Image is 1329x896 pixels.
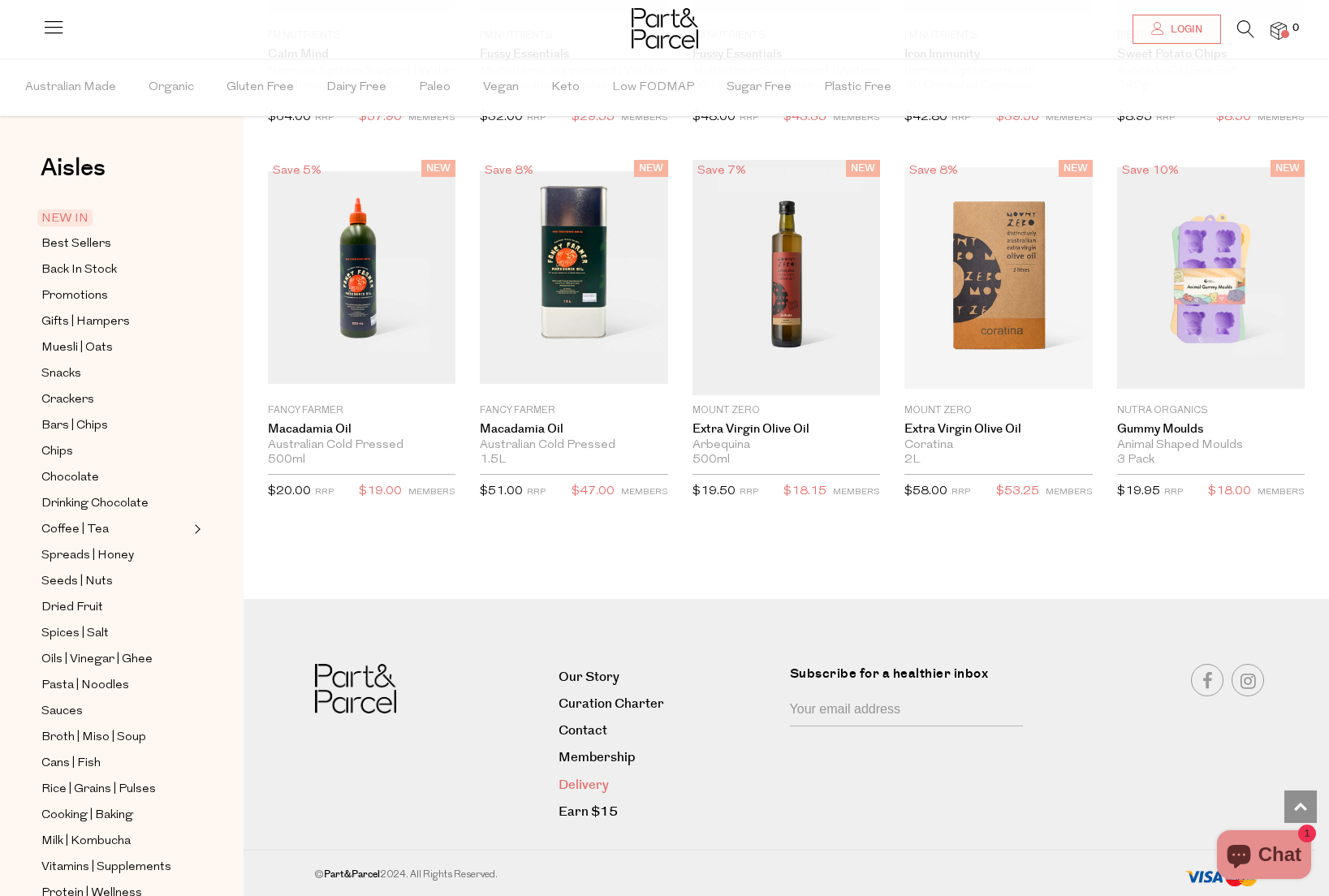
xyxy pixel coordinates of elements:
a: Muesli | Oats [41,338,189,358]
span: Vegan [483,59,519,116]
span: $8.50 [1216,107,1251,128]
span: Best Sellers [41,235,111,254]
img: Extra Virgin Olive Oil [693,160,880,394]
small: RRP [527,114,546,123]
a: Bars | Chips [41,416,189,436]
div: Coratina [904,438,1092,453]
span: Dairy Free [326,59,386,116]
button: Expand/Collapse Coffee | Tea [190,519,201,539]
span: 500ml [693,453,730,467]
span: Sauces [41,702,83,722]
small: RRP [740,114,758,123]
small: MEMBERS [1046,488,1093,497]
span: $57.90 [359,107,402,128]
small: MEMBERS [1258,114,1305,123]
img: Part&Parcel [315,664,396,713]
span: NEW [634,160,668,177]
span: Rice | Grains | Pulses [41,780,156,799]
span: 500ml [268,453,305,467]
span: Australian Made [25,59,116,116]
a: Oils | Vinegar | Ghee [41,649,189,670]
span: $51.00 [480,485,523,498]
a: Sauces [41,701,189,722]
small: RRP [1164,488,1183,497]
div: Save 7% [693,160,751,182]
span: $19.00 [359,481,402,502]
span: $48.00 [693,111,736,123]
span: Milk | Kombucha [41,832,131,851]
span: Organic [149,59,194,116]
img: Gummy Moulds [1117,167,1305,389]
span: $58.00 [904,485,947,498]
a: Macadamia Oil [480,422,667,437]
span: Cans | Fish [41,754,101,773]
a: Dried Fruit [41,597,189,618]
a: Milk | Kombucha [41,831,189,851]
span: NEW [421,160,455,177]
p: Nutra Organics [1117,403,1305,418]
p: Mount Zero [904,403,1092,418]
small: RRP [315,488,334,497]
a: Contact [559,720,778,742]
span: Gluten Free [227,59,294,116]
span: Muesli | Oats [41,338,113,358]
a: NEW IN [41,209,189,228]
small: MEMBERS [833,488,880,497]
small: MEMBERS [833,114,880,123]
small: RRP [527,488,546,497]
a: Chips [41,442,189,462]
span: $20.00 [268,485,311,498]
a: Coffee | Tea [41,519,189,540]
span: Seeds | Nuts [41,572,113,592]
img: Macadamia Oil [268,171,455,384]
span: NEW [1271,160,1305,177]
span: Cooking | Baking [41,806,133,825]
span: Coffee | Tea [41,520,109,540]
span: 1.5L [480,453,507,467]
span: Plastic Free [824,59,891,116]
b: Part&Parcel [324,868,380,881]
small: RRP [315,114,334,123]
a: Vitamins | Supplements [41,857,189,877]
span: NEW IN [37,209,93,226]
span: Promotions [41,286,108,306]
a: Spreads | Honey [41,545,189,566]
span: $29.55 [572,107,615,128]
span: $43.35 [783,107,826,128]
a: Rice | Grains | Pulses [41,779,189,799]
div: Arbequina [693,438,880,453]
span: Bars | Chips [41,416,108,436]
span: NEW [846,160,880,177]
span: $42.80 [904,111,947,123]
img: Extra Virgin Olive Oil [904,167,1092,389]
a: Login [1133,15,1221,44]
p: Fancy Farmer [268,403,455,418]
a: Gifts | Hampers [41,312,189,332]
span: 3 Pack [1117,453,1154,467]
span: Low FODMAP [612,59,694,116]
span: $32.00 [480,111,523,123]
span: Crackers [41,390,94,410]
small: MEMBERS [621,114,668,123]
a: Our Story [559,666,778,688]
a: Snacks [41,364,189,384]
a: Promotions [41,286,189,306]
a: Crackers [41,390,189,410]
a: Pasta | Noodles [41,675,189,696]
a: Best Sellers [41,234,189,254]
span: $39.50 [996,107,1039,128]
small: RRP [951,114,970,123]
a: Delivery [559,774,778,796]
span: $19.95 [1117,485,1160,498]
small: MEMBERS [621,488,668,497]
span: $64.00 [268,111,311,123]
a: Spices | Salt [41,623,189,644]
a: Macadamia Oil [268,422,455,437]
a: Curation Charter [559,693,778,715]
div: Save 8% [904,160,963,182]
div: Save 5% [268,160,326,182]
a: Chocolate [41,467,189,488]
p: Mount Zero [693,403,880,418]
span: Keto [551,59,580,116]
div: © 2024. All Rights Reserved. [315,867,1051,883]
